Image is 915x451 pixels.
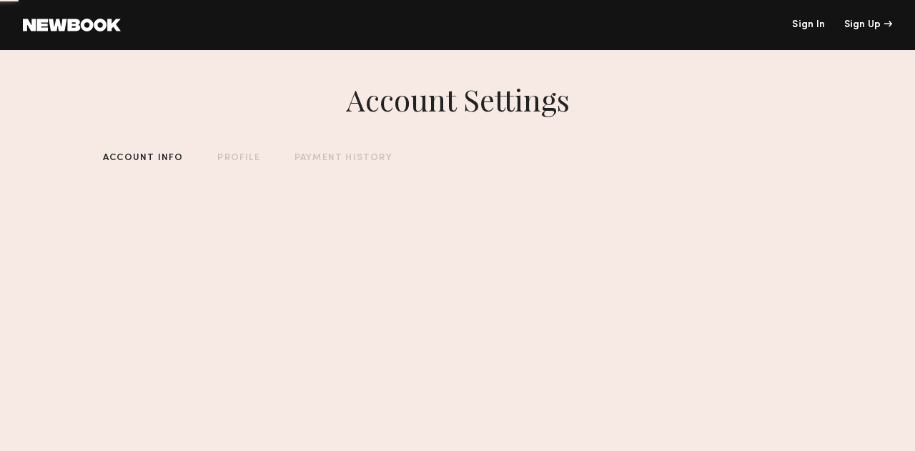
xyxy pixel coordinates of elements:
[103,154,183,163] div: ACCOUNT INFO
[346,79,570,119] div: Account Settings
[844,20,892,30] div: Sign Up
[217,154,259,163] div: PROFILE
[792,20,825,30] a: Sign In
[295,154,392,163] div: PAYMENT HISTORY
